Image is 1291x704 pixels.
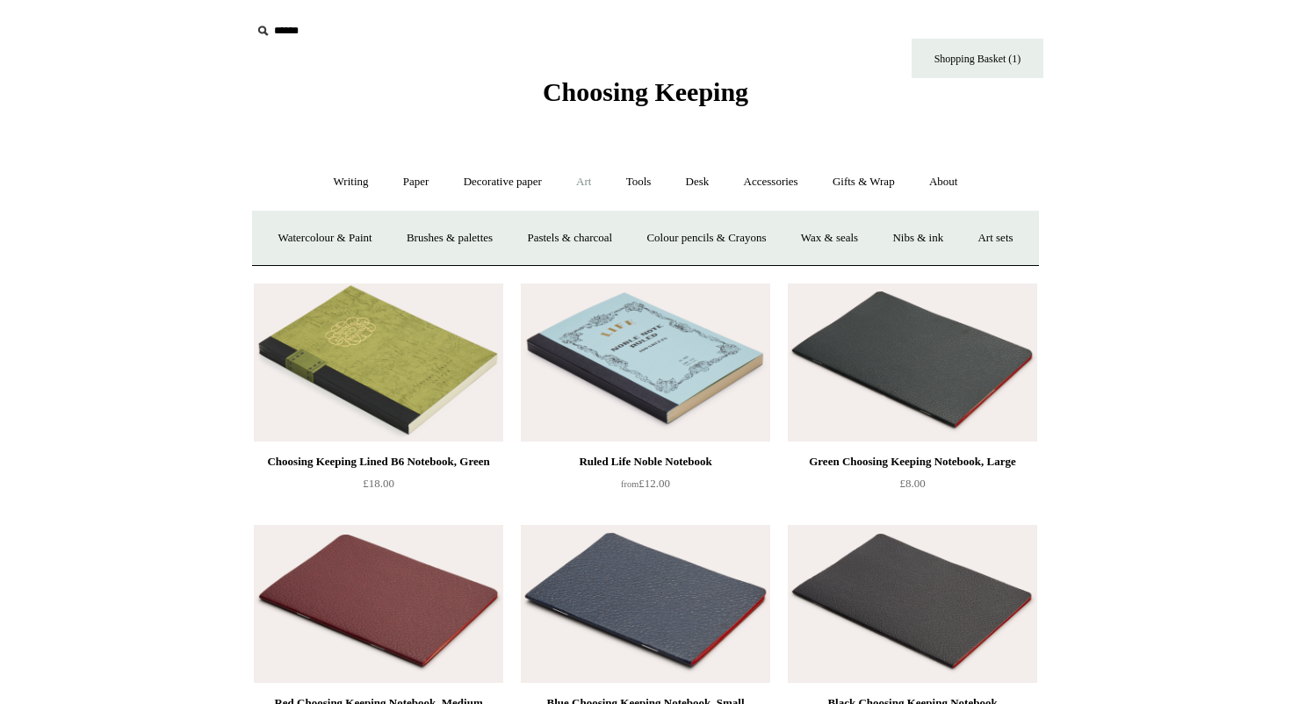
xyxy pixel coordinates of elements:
[525,451,766,472] div: Ruled Life Noble Notebook
[511,215,628,262] a: Pastels & charcoal
[391,215,508,262] a: Brushes & palettes
[254,525,503,683] img: Red Choosing Keeping Notebook, Medium
[817,159,911,205] a: Gifts & Wrap
[788,284,1037,442] img: Green Choosing Keeping Notebook, Large
[448,159,558,205] a: Decorative paper
[788,284,1037,442] a: Green Choosing Keeping Notebook, Large Green Choosing Keeping Notebook, Large
[785,215,874,262] a: Wax & seals
[962,215,1028,262] a: Art sets
[254,284,503,442] img: Choosing Keeping Lined B6 Notebook, Green
[788,525,1037,683] img: Black Choosing Keeping Notebook
[621,477,670,490] span: £12.00
[521,284,770,442] img: Ruled Life Noble Notebook
[912,39,1043,78] a: Shopping Basket (1)
[621,479,638,489] span: from
[788,451,1037,523] a: Green Choosing Keeping Notebook, Large £8.00
[318,159,385,205] a: Writing
[543,77,748,106] span: Choosing Keeping
[254,525,503,683] a: Red Choosing Keeping Notebook, Medium Red Choosing Keeping Notebook, Medium
[387,159,445,205] a: Paper
[792,451,1033,472] div: Green Choosing Keeping Notebook, Large
[262,215,387,262] a: Watercolour & Paint
[631,215,782,262] a: Colour pencils & Crayons
[543,91,748,104] a: Choosing Keeping
[254,284,503,442] a: Choosing Keeping Lined B6 Notebook, Green Choosing Keeping Lined B6 Notebook, Green
[560,159,607,205] a: Art
[363,477,394,490] span: £18.00
[254,451,503,523] a: Choosing Keeping Lined B6 Notebook, Green £18.00
[913,159,974,205] a: About
[521,525,770,683] a: Blue Choosing Keeping Notebook, Small Blue Choosing Keeping Notebook, Small
[258,451,499,472] div: Choosing Keeping Lined B6 Notebook, Green
[876,215,959,262] a: Nibs & ink
[521,284,770,442] a: Ruled Life Noble Notebook Ruled Life Noble Notebook
[610,159,667,205] a: Tools
[670,159,725,205] a: Desk
[728,159,814,205] a: Accessories
[899,477,925,490] span: £8.00
[521,525,770,683] img: Blue Choosing Keeping Notebook, Small
[521,451,770,523] a: Ruled Life Noble Notebook from£12.00
[788,525,1037,683] a: Black Choosing Keeping Notebook Black Choosing Keeping Notebook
